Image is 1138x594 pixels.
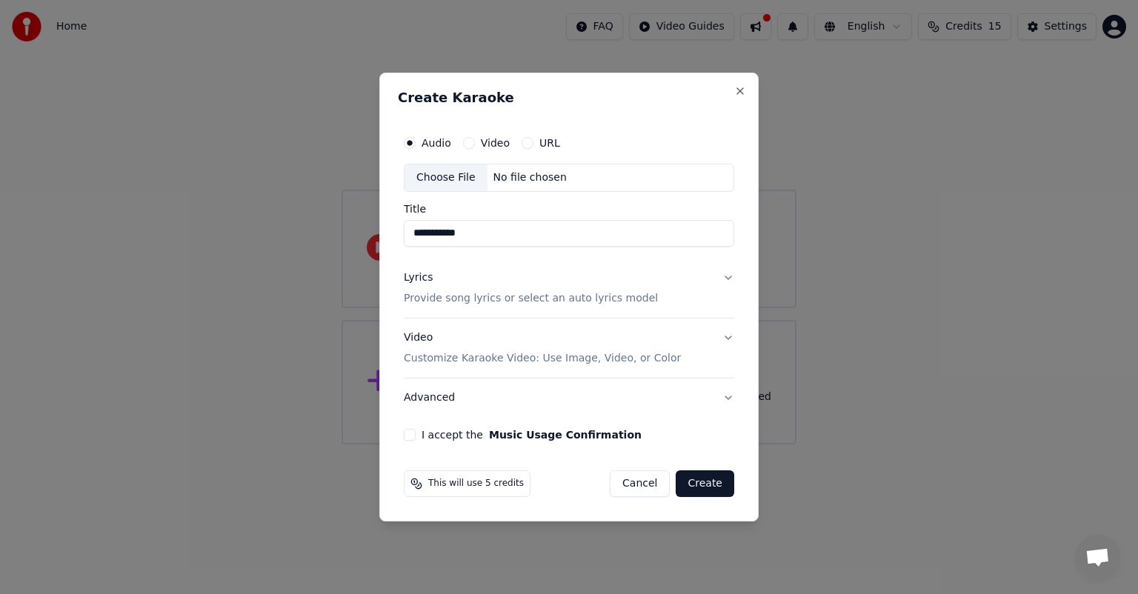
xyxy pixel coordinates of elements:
label: URL [539,138,560,148]
div: Choose File [405,164,488,191]
button: VideoCustomize Karaoke Video: Use Image, Video, or Color [404,318,734,378]
button: Cancel [610,470,670,497]
button: I accept the [489,430,642,440]
label: Video [481,138,510,148]
label: I accept the [422,430,642,440]
div: Lyrics [404,270,433,285]
span: This will use 5 credits [428,478,524,490]
p: Customize Karaoke Video: Use Image, Video, or Color [404,351,681,366]
p: Provide song lyrics or select an auto lyrics model [404,291,658,306]
label: Title [404,204,734,214]
h2: Create Karaoke [398,91,740,104]
button: Create [676,470,734,497]
button: LyricsProvide song lyrics or select an auto lyrics model [404,258,734,318]
div: Video [404,330,681,366]
label: Audio [422,138,451,148]
div: No file chosen [488,170,573,185]
button: Advanced [404,378,734,417]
